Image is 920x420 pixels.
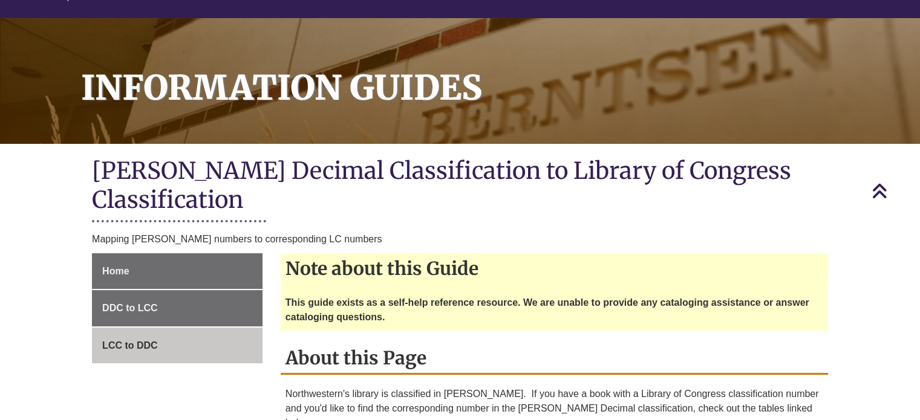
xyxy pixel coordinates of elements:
span: Home [102,266,129,276]
a: Back to Top [872,183,917,199]
a: LCC to DDC [92,328,263,364]
h2: Note about this Guide [281,253,828,283]
a: Home [92,253,263,289]
span: LCC to DDC [102,340,158,351]
span: Mapping [PERSON_NAME] numbers to corresponding LC numbers [92,234,382,244]
strong: This guide exists as a self-help reference resource. We are unable to provide any cataloging assi... [285,297,809,322]
h1: Information Guides [68,18,920,128]
h1: [PERSON_NAME] Decimal Classification to Library of Congress Classification [92,156,828,217]
div: Guide Page Menu [92,253,263,364]
h2: About this Page [281,343,828,375]
a: DDC to LCC [92,290,263,326]
span: DDC to LCC [102,303,158,313]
